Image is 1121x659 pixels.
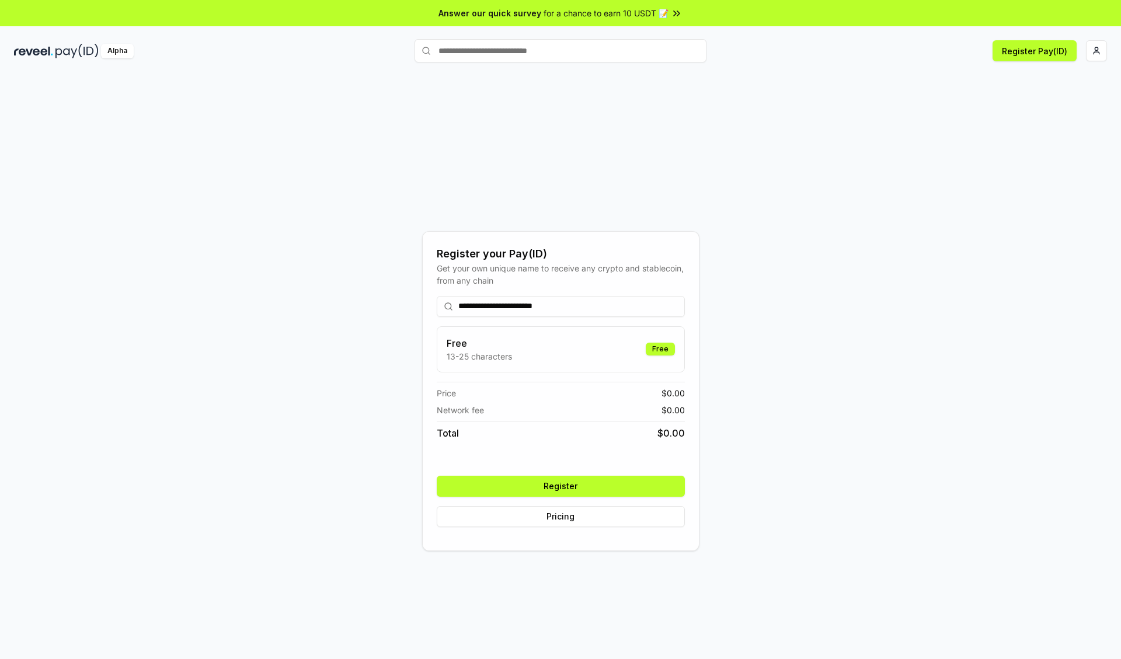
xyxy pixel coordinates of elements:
[447,336,512,350] h3: Free
[437,262,685,287] div: Get your own unique name to receive any crypto and stablecoin, from any chain
[437,426,459,440] span: Total
[662,404,685,416] span: $ 0.00
[437,387,456,399] span: Price
[993,40,1077,61] button: Register Pay(ID)
[437,506,685,527] button: Pricing
[101,44,134,58] div: Alpha
[447,350,512,362] p: 13-25 characters
[438,7,541,19] span: Answer our quick survey
[657,426,685,440] span: $ 0.00
[437,476,685,497] button: Register
[55,44,99,58] img: pay_id
[544,7,669,19] span: for a chance to earn 10 USDT 📝
[646,343,675,355] div: Free
[437,404,484,416] span: Network fee
[14,44,53,58] img: reveel_dark
[437,246,685,262] div: Register your Pay(ID)
[662,387,685,399] span: $ 0.00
